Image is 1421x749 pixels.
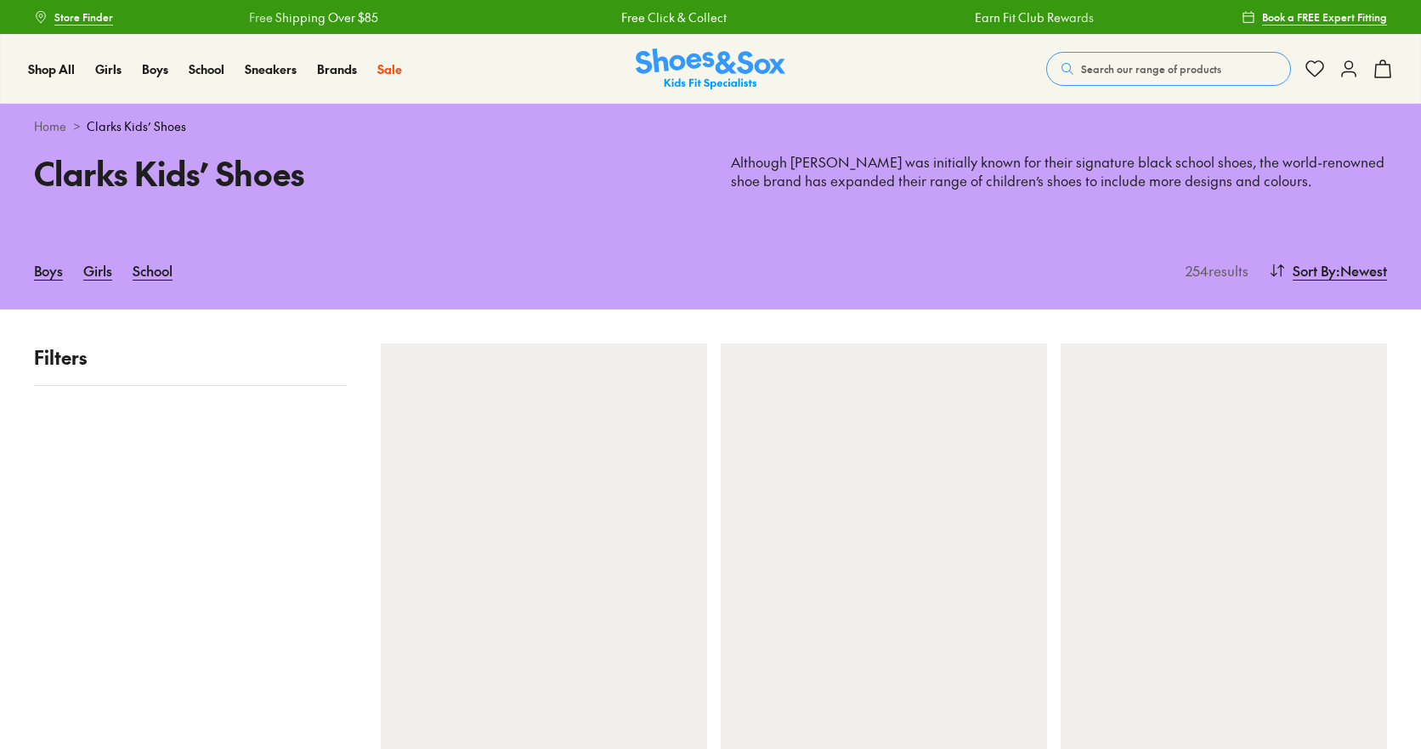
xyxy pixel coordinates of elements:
[1336,260,1387,281] span: : Newest
[242,9,371,26] a: Free Shipping Over $85
[189,60,224,78] a: School
[95,60,122,78] a: Girls
[1262,9,1387,25] span: Book a FREE Expert Fitting
[34,117,1387,135] div: >
[28,60,75,78] a: Shop All
[245,60,297,78] a: Sneakers
[1269,252,1387,289] button: Sort By:Newest
[95,60,122,77] span: Girls
[731,153,1387,190] p: Although [PERSON_NAME] was initially known for their signature black school shoes, the world-reno...
[1179,260,1248,281] p: 254 results
[245,60,297,77] span: Sneakers
[377,60,402,78] a: Sale
[636,48,785,90] a: Shoes & Sox
[142,60,168,78] a: Boys
[189,60,224,77] span: School
[28,60,75,77] span: Shop All
[133,252,173,289] a: School
[1046,52,1291,86] button: Search our range of products
[1293,260,1336,281] span: Sort By
[317,60,357,78] a: Brands
[1081,61,1221,77] span: Search our range of products
[968,9,1087,26] a: Earn Fit Club Rewards
[54,9,113,25] span: Store Finder
[34,149,690,197] h1: Clarks Kids’ Shoes
[377,60,402,77] span: Sale
[34,2,113,32] a: Store Finder
[636,48,785,90] img: SNS_Logo_Responsive.svg
[614,9,720,26] a: Free Click & Collect
[34,117,66,135] a: Home
[83,252,112,289] a: Girls
[87,117,186,135] span: Clarks Kids’ Shoes
[1242,2,1387,32] a: Book a FREE Expert Fitting
[34,343,347,372] p: Filters
[142,60,168,77] span: Boys
[34,252,63,289] a: Boys
[317,60,357,77] span: Brands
